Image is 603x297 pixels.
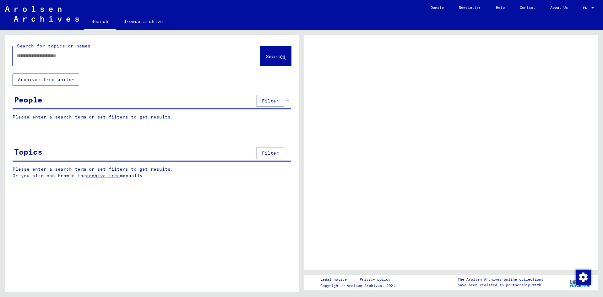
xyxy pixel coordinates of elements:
[320,276,398,283] div: |
[355,276,398,283] a: Privacy policy
[262,98,279,104] span: Filter
[568,274,592,290] img: yv_logo.png
[84,14,116,30] a: Search
[266,53,285,59] span: Search
[320,283,398,289] p: Copyright © Arolsen Archives, 2021
[14,94,42,105] div: People
[5,6,79,22] img: Arolsen_neg.svg
[576,270,591,285] img: Change consent
[257,95,284,107] button: Filter
[13,114,291,120] p: Please enter a search term or set filters to get results.
[260,46,291,66] button: Search
[257,147,284,159] button: Filter
[458,282,543,288] p: have been realized in partnership with
[14,146,42,157] div: Topics
[13,166,291,179] p: Please enter a search term or set filters to get results. Or you also can browse the manually.
[116,14,171,29] a: Browse archive
[458,277,543,282] p: The Arolsen Archives online collections
[583,6,590,10] span: EN
[13,74,79,85] button: Archival tree units
[262,150,279,156] span: Filter
[17,43,90,49] mat-label: Search for topics or names
[86,173,120,179] a: archive tree
[320,276,352,283] a: Legal notice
